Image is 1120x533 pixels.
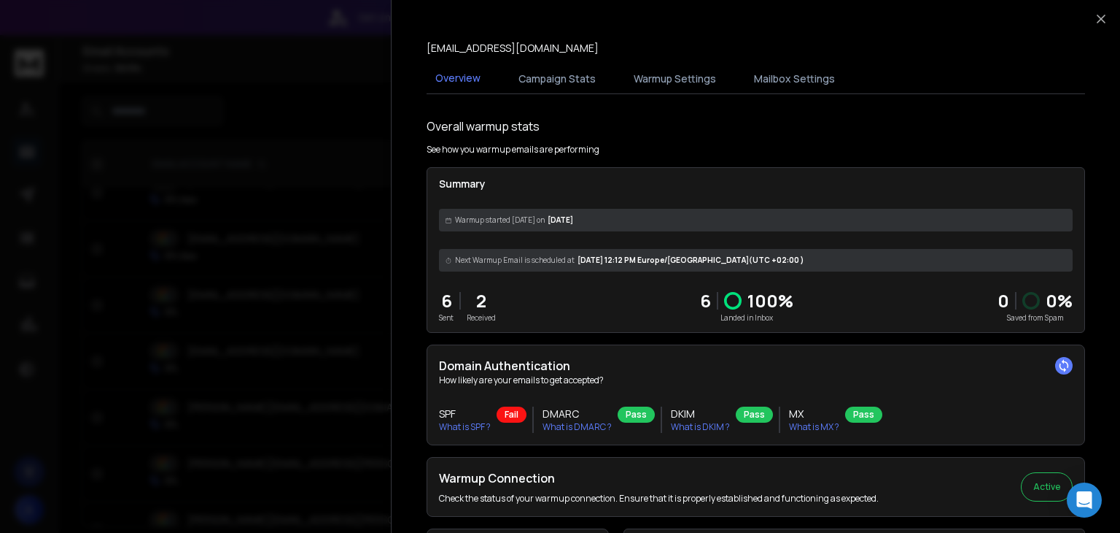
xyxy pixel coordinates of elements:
h2: Warmup Connection [439,469,879,487]
button: Overview [427,62,489,96]
p: 6 [700,289,711,312]
div: Pass [845,407,882,423]
div: Open Intercom Messenger [1067,483,1102,518]
div: [DATE] [439,209,1073,231]
p: What is DKIM ? [671,421,730,433]
h3: MX [789,407,839,421]
strong: 0 [997,288,1009,312]
button: Mailbox Settings [745,63,844,95]
span: Warmup started [DATE] on [455,215,545,226]
p: Summary [439,177,1073,191]
p: What is MX ? [789,421,839,433]
h3: SPF [439,407,491,421]
p: How likely are your emails to get accepted? [439,375,1073,386]
span: Next Warmup Email is scheduled at [455,255,575,266]
p: 0 % [1046,289,1073,312]
h1: Overall warmup stats [427,118,540,135]
div: Fail [497,407,526,423]
h3: DKIM [671,407,730,421]
p: See how you warmup emails are performing [427,144,599,156]
p: What is SPF ? [439,421,491,433]
p: Saved from Spam [997,312,1073,323]
button: Campaign Stats [510,63,604,95]
div: Pass [736,407,773,423]
p: 100 % [747,289,793,312]
button: Warmup Settings [625,63,725,95]
div: [DATE] 12:12 PM Europe/[GEOGRAPHIC_DATA] (UTC +02:00 ) [439,249,1073,272]
p: Sent [439,312,454,323]
p: Landed in Inbox [700,312,793,323]
p: What is DMARC ? [542,421,612,433]
p: [EMAIL_ADDRESS][DOMAIN_NAME] [427,41,599,55]
div: Pass [618,407,655,423]
h2: Domain Authentication [439,357,1073,375]
h3: DMARC [542,407,612,421]
p: Check the status of your warmup connection. Ensure that it is properly established and functionin... [439,493,879,505]
p: Received [467,312,496,323]
button: Active [1021,472,1073,502]
p: 2 [467,289,496,312]
p: 6 [439,289,454,312]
